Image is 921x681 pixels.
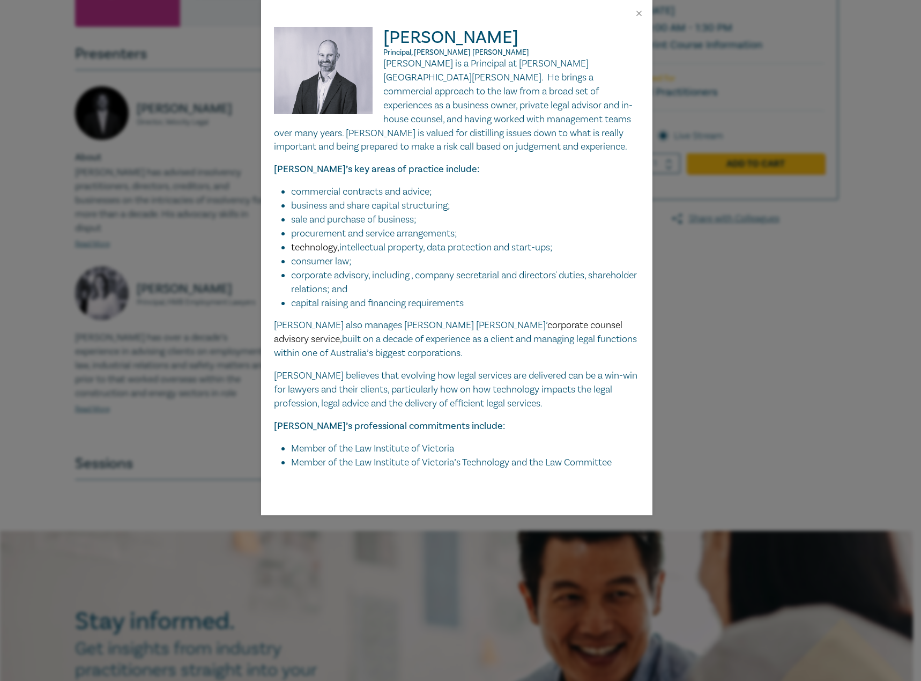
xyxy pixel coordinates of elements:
li: corporate advisory, including , company secretarial and directors' duties, shareholder relations;... [291,269,640,297]
span: Principal, [PERSON_NAME] [PERSON_NAME] [383,48,529,57]
li: Member of the Law Institute of Victoria [291,442,640,456]
h2: [PERSON_NAME] [274,27,640,57]
span: , [337,241,339,254]
li: sale and purchase of business; [291,213,640,227]
a: technology [291,241,337,254]
li: business and share capital structuring; [291,199,640,213]
li: procurement and service arrangements; [291,227,640,241]
p: [PERSON_NAME] is a Principal at [PERSON_NAME][GEOGRAPHIC_DATA][PERSON_NAME]. He brings a commerci... [274,57,640,154]
li: intellectual property, data protection and start-ups; [291,241,640,255]
img: Paul Gray [274,27,384,125]
li: Member of the Law Institute of Victoria’s Technology and the Law Committee [291,456,640,470]
button: Close [634,9,644,18]
li: capital raising and financing requirements [291,297,640,310]
p: [PERSON_NAME] also manages [PERSON_NAME] [PERSON_NAME]’ built on a decade of experience as a clie... [274,319,640,360]
p: [PERSON_NAME] believes that evolving how legal services are delivered can be a win-win for lawyer... [274,369,640,411]
strong: [PERSON_NAME]’s professional commitments include: [274,420,505,432]
li: consumer law; [291,255,640,269]
strong: [PERSON_NAME]’s key areas of practice include: [274,163,479,175]
li: commercial contracts and advice; [291,185,640,199]
span: , [340,333,342,345]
